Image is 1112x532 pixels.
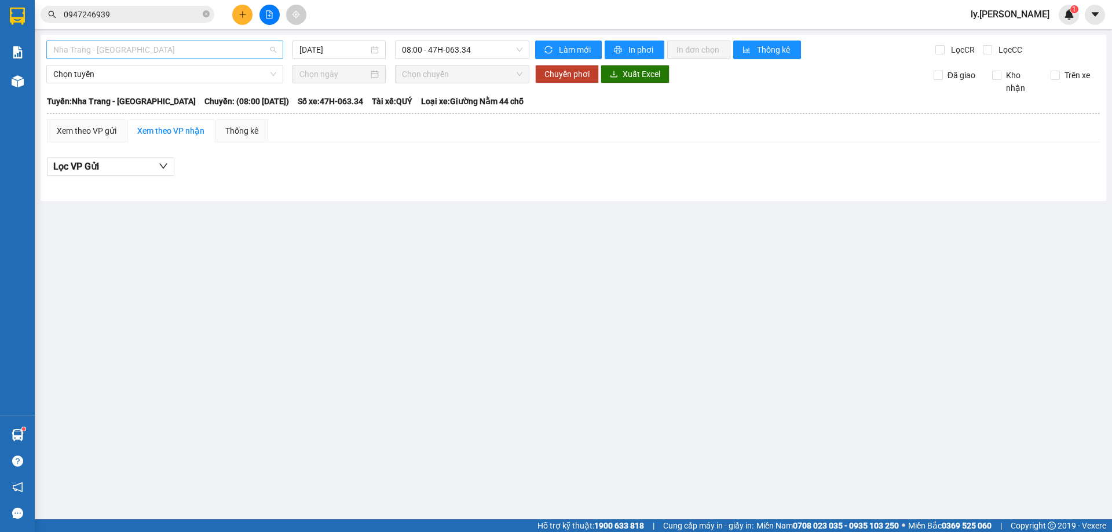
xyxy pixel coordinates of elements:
span: Lọc CC [994,43,1024,56]
button: bar-chartThống kê [733,41,801,59]
button: syncLàm mới [535,41,602,59]
span: copyright [1048,522,1056,530]
button: caret-down [1085,5,1105,25]
span: Kho nhận [1001,69,1042,94]
span: question-circle [12,456,23,467]
span: | [1000,519,1002,532]
button: printerIn phơi [605,41,664,59]
button: In đơn chọn [667,41,730,59]
strong: 0369 525 060 [942,521,992,530]
span: close-circle [203,10,210,17]
span: aim [292,10,300,19]
span: Lọc CR [946,43,976,56]
button: Chuyển phơi [535,65,599,83]
input: Tìm tên, số ĐT hoặc mã đơn [64,8,200,21]
span: Hỗ trợ kỹ thuật: [537,519,644,532]
span: Trên xe [1060,69,1095,82]
sup: 1 [1070,5,1078,13]
span: 1 [1072,5,1076,13]
span: In phơi [628,43,655,56]
span: Thống kê [757,43,792,56]
button: aim [286,5,306,25]
span: | [653,519,654,532]
span: search [48,10,56,19]
span: Miền Bắc [908,519,992,532]
span: Tài xế: QUÝ [372,95,412,108]
span: notification [12,482,23,493]
input: Chọn ngày [299,68,368,80]
img: icon-new-feature [1064,9,1074,20]
span: Cung cấp máy in - giấy in: [663,519,753,532]
span: Miền Nam [756,519,899,532]
sup: 1 [22,427,25,431]
span: sync [544,46,554,55]
span: 08:00 - 47H-063.34 [402,41,522,58]
span: Số xe: 47H-063.34 [298,95,363,108]
img: logo-vxr [10,8,25,25]
input: 14/10/2025 [299,43,368,56]
span: bar-chart [742,46,752,55]
span: ly.[PERSON_NAME] [961,7,1059,21]
img: warehouse-icon [12,75,24,87]
span: Chọn chuyến [402,65,522,83]
span: Loại xe: Giường Nằm 44 chỗ [421,95,524,108]
span: caret-down [1090,9,1100,20]
strong: 1900 633 818 [594,521,644,530]
strong: 0708 023 035 - 0935 103 250 [793,521,899,530]
span: Đã giao [943,69,980,82]
button: plus [232,5,253,25]
span: printer [614,46,624,55]
img: solution-icon [12,46,24,58]
span: close-circle [203,9,210,20]
button: downloadXuất Excel [601,65,670,83]
button: file-add [259,5,280,25]
span: plus [239,10,247,19]
span: Làm mới [559,43,592,56]
span: message [12,508,23,519]
img: warehouse-icon [12,429,24,441]
span: ⚪️ [902,523,905,528]
span: Nha Trang - Buôn Ma Thuột [53,41,276,58]
span: file-add [265,10,273,19]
